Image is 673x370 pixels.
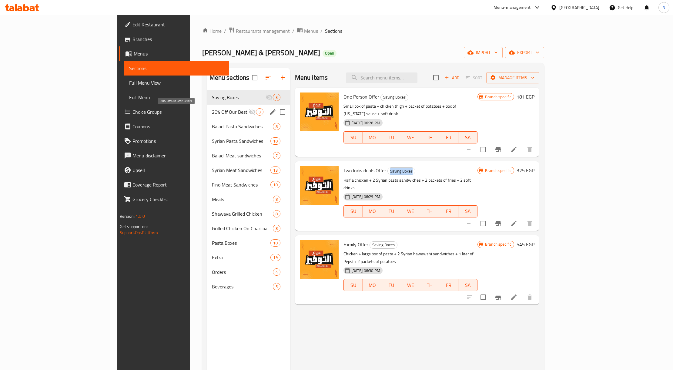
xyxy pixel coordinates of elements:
[522,216,537,231] button: delete
[271,138,280,144] span: 10
[343,177,477,192] p: Half a chicken + 2 Syrian pasta sandwiches + 2 packets of fries + 2 soft drinks
[461,281,475,290] span: SA
[207,134,290,148] div: Syrian Pasta Sandwiches10
[491,216,505,231] button: Branch-specific-item
[236,27,290,35] span: Restaurants management
[212,123,273,130] span: Baladi Pasta Sandwiches
[273,269,280,275] span: 4
[212,225,273,232] div: Grilled Chicken On Charcoal
[365,281,380,290] span: MO
[120,223,148,230] span: Get support on:
[207,207,290,221] div: Shawaya Grilled Chicken8
[370,241,397,248] span: Saving Boxes
[273,95,280,100] span: 3
[276,70,290,85] button: Add section
[458,131,477,143] button: SA
[207,105,290,119] div: 20% Off Our Best Sellers3edit
[346,72,417,83] input: search
[132,137,224,145] span: Promotions
[423,281,437,290] span: TH
[295,73,328,82] h2: Menu items
[119,46,229,61] a: Menus
[343,240,368,249] span: Family Offer
[505,47,544,58] button: export
[207,265,290,279] div: Orders4
[212,152,273,159] div: Baladi Meat sandwiches
[388,168,415,175] span: Saving Boxes
[207,250,290,265] div: Extra19
[273,124,280,129] span: 8
[370,241,397,249] div: Saving Boxes
[387,167,415,175] div: Saving Boxes
[325,27,342,35] span: Sections
[229,27,290,35] a: Restaurants management
[273,284,280,290] span: 5
[212,181,271,188] div: Fino Meat Sandwiches
[343,131,363,143] button: SU
[483,241,514,247] span: Branch specific
[439,131,458,143] button: FR
[273,196,280,203] div: items
[522,142,537,157] button: delete
[346,133,360,142] span: SU
[403,133,418,142] span: WE
[134,50,224,57] span: Menus
[268,107,277,116] button: edit
[423,207,437,216] span: TH
[212,239,271,247] span: Pasta Boxes
[129,94,224,101] span: Edit Menu
[343,166,386,175] span: Two Individuals Offer
[365,207,380,216] span: MO
[469,49,498,56] span: import
[273,268,280,276] div: items
[273,123,280,130] div: items
[132,123,224,130] span: Coupons
[129,79,224,86] span: Full Menu View
[212,268,273,276] span: Orders
[273,210,280,217] div: items
[363,131,382,143] button: MO
[212,210,273,217] span: Shawaya Grilled Chicken
[212,166,271,174] span: Syrian Meat Sandwiches
[349,268,383,274] span: [DATE] 06:30 PM
[273,226,280,231] span: 8
[212,196,273,203] span: Meals
[119,119,229,134] a: Coupons
[273,152,280,159] div: items
[132,108,224,116] span: Choice Groups
[458,279,477,291] button: SA
[442,281,456,290] span: FR
[300,92,339,131] img: One Person Offer
[365,133,380,142] span: MO
[207,119,290,134] div: Baladi Pasta Sandwiches8
[510,294,517,301] a: Edit menu item
[119,148,229,163] a: Menu disclaimer
[249,108,256,116] svg: Inactive section
[119,163,229,177] a: Upsell
[559,4,599,11] div: [GEOGRAPHIC_DATA]
[401,205,420,217] button: WE
[271,255,280,261] span: 19
[517,92,534,101] h6: 181 EGP
[271,167,280,173] span: 13
[207,192,290,207] div: Meals8
[273,197,280,202] span: 8
[261,70,276,85] span: Sort sections
[129,65,224,72] span: Sections
[297,27,318,35] a: Menus
[124,90,229,105] a: Edit Menu
[382,279,401,291] button: TU
[517,166,534,175] h6: 325 EGP
[323,51,336,56] span: Open
[430,71,442,84] span: Select section
[477,291,490,304] span: Select to update
[382,131,401,143] button: TU
[273,94,280,101] div: items
[136,212,145,220] span: 1.0.0
[343,279,363,291] button: SU
[207,90,290,105] div: Saving Boxes3
[420,279,439,291] button: TH
[522,290,537,304] button: delete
